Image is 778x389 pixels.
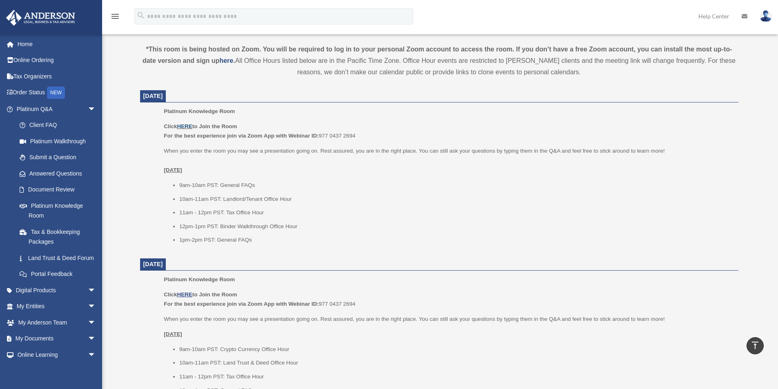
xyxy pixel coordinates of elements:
a: My Entitiesarrow_drop_down [6,298,108,315]
b: Click to Join the Room [164,123,237,129]
span: arrow_drop_down [88,331,104,347]
i: search [136,11,145,20]
a: menu [110,14,120,21]
a: Tax & Bookkeeping Packages [11,224,108,250]
span: [DATE] [143,261,163,267]
a: Tax Organizers [6,68,108,84]
a: HERE [177,291,192,298]
b: For the best experience join via Zoom App with Webinar ID: [164,301,319,307]
li: 11am - 12pm PST: Tax Office Hour [179,208,733,218]
li: 9am-10am PST: Crypto Currency Office Hour [179,345,733,354]
a: here [219,57,233,64]
li: 10am-11am PST: Landlord/Tenant Office Hour [179,194,733,204]
div: NEW [47,87,65,99]
a: Home [6,36,108,52]
a: vertical_align_top [747,337,764,354]
span: Platinum Knowledge Room [164,276,235,282]
a: Online Learningarrow_drop_down [6,347,108,363]
li: 9am-10am PST: General FAQs [179,180,733,190]
a: Portal Feedback [11,266,108,282]
li: 11am - 12pm PST: Tax Office Hour [179,372,733,382]
span: [DATE] [143,93,163,99]
span: arrow_drop_down [88,282,104,299]
a: Submit a Question [11,149,108,166]
a: Document Review [11,182,108,198]
a: Digital Productsarrow_drop_down [6,282,108,298]
b: Click to Join the Room [164,291,237,298]
a: My Documentsarrow_drop_down [6,331,108,347]
strong: . [233,57,235,64]
i: menu [110,11,120,21]
i: vertical_align_top [750,340,760,350]
span: arrow_drop_down [88,314,104,331]
img: User Pic [760,10,772,22]
p: 977 0437 2694 [164,122,732,141]
a: Land Trust & Deed Forum [11,250,108,266]
a: Online Ordering [6,52,108,69]
p: When you enter the room you may see a presentation going on. Rest assured, you are in the right p... [164,146,732,175]
li: 10am-11am PST: Land Trust & Deed Office Hour [179,358,733,368]
span: Platinum Knowledge Room [164,108,235,114]
strong: *This room is being hosted on Zoom. You will be required to log in to your personal Zoom account ... [143,46,732,64]
span: arrow_drop_down [88,101,104,118]
span: arrow_drop_down [88,347,104,363]
p: When you enter the room you may see a presentation going on. Rest assured, you are in the right p... [164,314,732,324]
p: 977 0437 2694 [164,290,732,309]
a: Client FAQ [11,117,108,133]
span: arrow_drop_down [88,298,104,315]
div: All Office Hours listed below are in the Pacific Time Zone. Office Hour events are restricted to ... [140,44,738,78]
a: Platinum Knowledge Room [11,198,104,224]
li: 12pm-1pm PST: Binder Walkthrough Office Hour [179,222,733,231]
a: My Anderson Teamarrow_drop_down [6,314,108,331]
u: [DATE] [164,167,182,173]
a: Order StatusNEW [6,84,108,101]
u: [DATE] [164,331,182,337]
a: HERE [177,123,192,129]
img: Anderson Advisors Platinum Portal [4,10,78,26]
li: 1pm-2pm PST: General FAQs [179,235,733,245]
b: For the best experience join via Zoom App with Webinar ID: [164,133,319,139]
a: Platinum Q&Aarrow_drop_down [6,101,108,117]
a: Platinum Walkthrough [11,133,108,149]
a: Answered Questions [11,165,108,182]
